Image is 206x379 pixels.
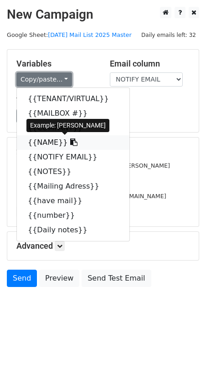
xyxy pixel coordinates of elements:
[138,31,199,38] a: Daily emails left: 32
[110,59,190,69] h5: Email column
[7,31,132,38] small: Google Sheet:
[17,92,129,106] a: {{TENANT/VIRTUAL}}
[17,164,129,179] a: {{NOTES}}
[39,270,79,287] a: Preview
[17,194,129,208] a: {{have mail}}
[16,241,190,251] h5: Advanced
[17,179,129,194] a: {{Mailing Adress}}
[160,335,206,379] iframe: Chat Widget
[26,119,109,132] div: Example: [PERSON_NAME]
[48,31,132,38] a: [DATE] Mail List 2025 Master
[17,121,129,135] a: {{COMPANY}}
[17,223,129,237] a: {{Daily notes}}
[17,150,129,164] a: {{NOTIFY EMAIL}}
[138,30,199,40] span: Daily emails left: 32
[16,162,170,179] small: [EMAIL_ADDRESS][DOMAIN_NAME], [PERSON_NAME][EMAIL_ADDRESS][DOMAIN_NAME]
[7,270,37,287] a: Send
[16,193,166,200] small: [PERSON_NAME][EMAIL_ADDRESS][DOMAIN_NAME]
[17,135,129,150] a: {{NAME}}
[16,72,72,87] a: Copy/paste...
[7,7,199,22] h2: New Campaign
[16,59,96,69] h5: Variables
[17,208,129,223] a: {{number}}
[17,106,129,121] a: {{MAILBOX #}}
[82,270,151,287] a: Send Test Email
